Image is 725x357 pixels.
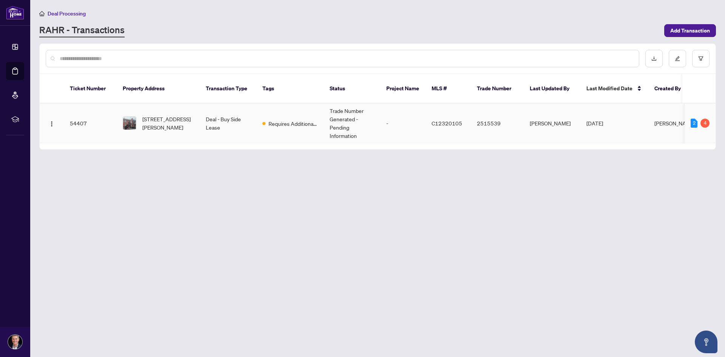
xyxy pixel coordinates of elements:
button: download [645,50,663,67]
img: thumbnail-img [123,117,136,130]
th: Last Modified Date [580,74,648,104]
img: Logo [49,121,55,127]
span: home [39,11,45,16]
button: Logo [46,117,58,129]
td: Deal - Buy Side Lease [200,104,256,143]
th: Trade Number [471,74,524,104]
td: 2515539 [471,104,524,143]
button: filter [692,50,710,67]
td: - [380,104,426,143]
span: C12320105 [432,120,462,127]
td: [PERSON_NAME] [524,104,580,143]
div: 4 [700,119,710,128]
th: Last Updated By [524,74,580,104]
button: Open asap [695,331,717,353]
span: [STREET_ADDRESS][PERSON_NAME] [142,115,194,131]
a: RAHR - Transactions [39,24,125,37]
th: Tags [256,74,324,104]
td: 54407 [64,104,117,143]
th: Property Address [117,74,200,104]
th: Transaction Type [200,74,256,104]
th: Status [324,74,380,104]
div: 2 [691,119,697,128]
img: Profile Icon [8,335,22,349]
th: Ticket Number [64,74,117,104]
span: Requires Additional Docs [268,119,318,128]
span: filter [698,56,703,61]
th: Project Name [380,74,426,104]
span: Deal Processing [48,10,86,17]
span: download [651,56,657,61]
button: Add Transaction [664,24,716,37]
button: edit [669,50,686,67]
img: logo [6,6,24,20]
span: edit [675,56,680,61]
span: Add Transaction [670,25,710,37]
span: [DATE] [586,120,603,127]
td: Trade Number Generated - Pending Information [324,104,380,143]
span: Last Modified Date [586,84,632,93]
th: Created By [648,74,694,104]
span: [PERSON_NAME] [654,120,695,127]
th: MLS # [426,74,471,104]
